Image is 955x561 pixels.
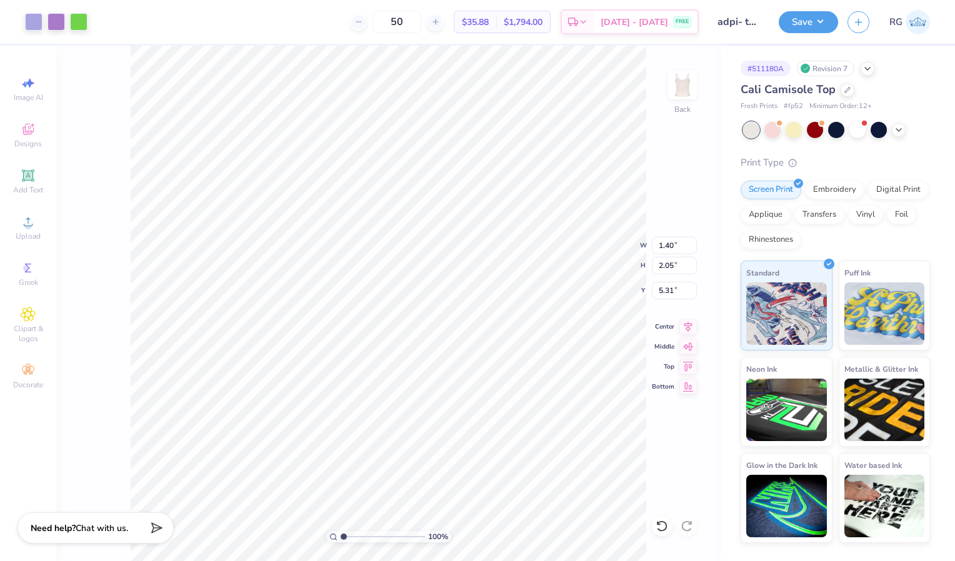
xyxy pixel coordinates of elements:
[652,382,674,391] span: Bottom
[844,379,925,441] img: Metallic & Glitter Ink
[844,266,871,279] span: Puff Ink
[31,522,76,534] strong: Need help?
[779,11,838,33] button: Save
[652,362,674,371] span: Top
[14,92,43,102] span: Image AI
[887,206,916,224] div: Foil
[652,322,674,331] span: Center
[19,277,38,287] span: Greek
[504,16,542,29] span: $1,794.00
[844,459,902,472] span: Water based Ink
[844,475,925,537] img: Water based Ink
[13,185,43,195] span: Add Text
[746,379,827,441] img: Neon Ink
[741,82,836,97] span: Cali Camisole Top
[741,61,791,76] div: # 511180A
[741,181,801,199] div: Screen Print
[13,380,43,390] span: Decorate
[601,16,668,29] span: [DATE] - [DATE]
[708,9,769,34] input: Untitled Design
[746,475,827,537] img: Glow in the Dark Ink
[741,231,801,249] div: Rhinestones
[848,206,883,224] div: Vinyl
[809,101,872,112] span: Minimum Order: 12 +
[14,139,42,149] span: Designs
[741,101,777,112] span: Fresh Prints
[674,104,691,115] div: Back
[746,362,777,375] span: Neon Ink
[889,10,930,34] a: RG
[746,266,779,279] span: Standard
[805,181,864,199] div: Embroidery
[746,459,817,472] span: Glow in the Dark Ink
[906,10,930,34] img: Rinah Gallo
[889,15,902,29] span: RG
[784,101,803,112] span: # fp52
[670,72,695,97] img: Back
[868,181,929,199] div: Digital Print
[741,206,791,224] div: Applique
[76,522,128,534] span: Chat with us.
[372,11,421,33] input: – –
[794,206,844,224] div: Transfers
[797,61,854,76] div: Revision 7
[428,531,448,542] span: 100 %
[462,16,489,29] span: $35.88
[741,156,930,170] div: Print Type
[676,17,689,26] span: FREE
[652,342,674,351] span: Middle
[16,231,41,241] span: Upload
[844,282,925,345] img: Puff Ink
[746,282,827,345] img: Standard
[844,362,918,375] span: Metallic & Glitter Ink
[6,324,50,344] span: Clipart & logos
